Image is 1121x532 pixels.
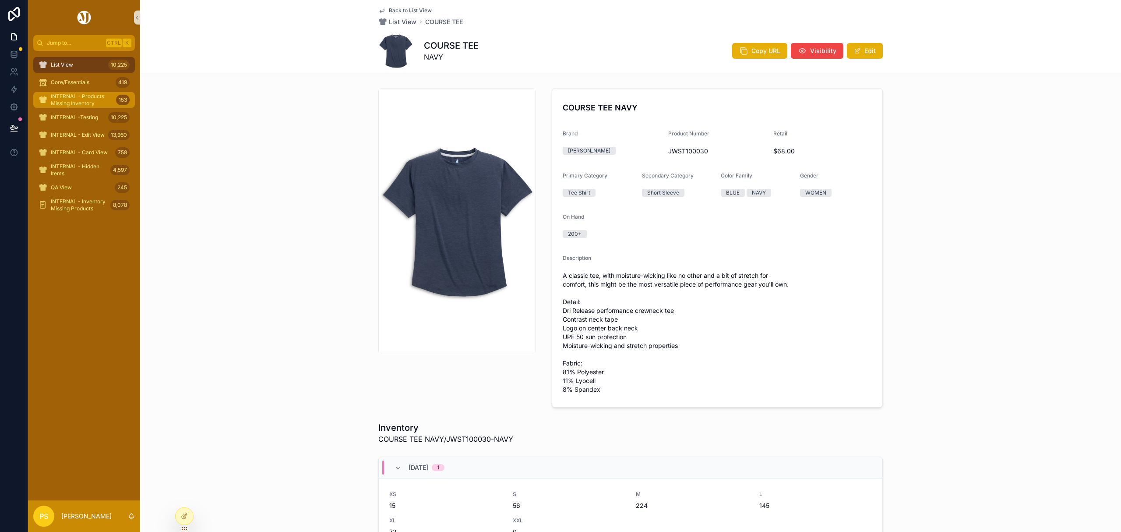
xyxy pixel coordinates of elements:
span: 145 [759,501,872,510]
div: 153 [116,95,130,105]
span: 224 [636,501,749,510]
a: Core/Essentials419 [33,74,135,90]
span: XL [389,517,502,524]
span: Copy URL [751,46,780,55]
span: INTERNAL - Hidden Items [51,163,107,177]
span: Visibility [810,46,836,55]
div: 419 [116,77,130,88]
div: 8,078 [110,200,130,210]
span: A classic tee, with moisture-wicking like no other and a bit of stretch for comfort, this might b... [563,271,872,394]
span: Core/Essentials [51,79,89,86]
div: 245 [115,182,130,193]
span: Gender [800,172,818,179]
div: WOMEN [805,189,826,197]
span: Jump to... [47,39,102,46]
div: Tee Shirt [568,189,590,197]
span: QA View [51,184,72,191]
img: JWST100030-NAVY.jpg [379,123,536,319]
span: Brand [563,130,578,137]
a: INTERNAL - Products Missing Inventory153 [33,92,135,108]
span: Color Family [721,172,752,179]
span: Product Number [668,130,709,137]
span: Description [563,255,591,261]
a: QA View245 [33,180,135,195]
a: COURSE TEE [425,18,463,26]
h1: COURSE TEE [424,39,479,52]
div: 10,225 [108,60,130,70]
span: S [513,491,626,498]
span: M [636,491,749,498]
div: 10,225 [108,112,130,123]
span: INTERNAL - Edit View [51,131,105,138]
span: [DATE] [409,463,428,472]
span: List View [51,61,73,68]
span: Back to List View [389,7,432,14]
span: INTERNAL - Products Missing Inventory [51,93,113,107]
div: Short Sleeve [647,189,679,197]
span: COURSE TEE NAVY/JWST100030-NAVY [378,434,513,444]
h1: Inventory [378,422,513,434]
span: Secondary Category [642,172,694,179]
span: XXL [513,517,626,524]
span: XS [389,491,502,498]
div: 13,960 [108,130,130,140]
h4: COURSE TEE NAVY [563,102,872,113]
a: List View10,225 [33,57,135,73]
div: 758 [115,147,130,158]
div: 200+ [568,230,582,238]
a: INTERNAL - Card View758 [33,145,135,160]
a: INTERNAL -Testing10,225 [33,110,135,125]
a: List View [378,18,416,26]
span: JWST100030 [668,147,767,156]
span: L [759,491,872,498]
span: INTERNAL -Testing [51,114,98,121]
span: List View [389,18,416,26]
span: 56 [513,501,626,510]
div: [PERSON_NAME] [568,147,610,155]
div: scrollable content [28,51,140,224]
span: INTERNAL - Card View [51,149,108,156]
p: [PERSON_NAME] [61,512,112,521]
img: App logo [76,11,92,25]
span: K [123,39,130,46]
span: Ctrl [106,39,122,47]
span: NAVY [424,52,479,62]
span: On Hand [563,213,584,220]
a: INTERNAL - Inventory Missing Products8,078 [33,197,135,213]
button: Visibility [791,43,843,59]
span: $68.00 [773,147,872,156]
div: 1 [437,464,439,471]
button: Edit [847,43,883,59]
div: 4,597 [110,165,130,175]
button: Jump to...CtrlK [33,35,135,51]
span: Retail [773,130,787,137]
div: BLUE [726,189,740,197]
a: INTERNAL - Hidden Items4,597 [33,162,135,178]
span: Primary Category [563,172,607,179]
div: NAVY [752,189,766,197]
span: INTERNAL - Inventory Missing Products [51,198,107,212]
a: Back to List View [378,7,432,14]
span: PS [39,511,48,521]
button: Copy URL [732,43,787,59]
a: INTERNAL - Edit View13,960 [33,127,135,143]
span: 15 [389,501,502,510]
